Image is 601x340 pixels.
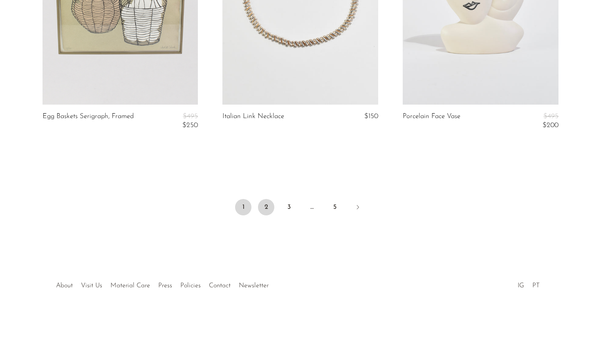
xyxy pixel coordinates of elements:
[222,113,284,120] a: Italian Link Necklace
[180,282,201,289] a: Policies
[403,113,460,130] a: Porcelain Face Vase
[543,113,558,120] span: $495
[258,199,274,215] a: 2
[235,199,251,215] span: 1
[532,282,540,289] a: PT
[364,113,378,120] span: $150
[304,199,320,215] span: …
[281,199,297,215] a: 3
[209,282,231,289] a: Contact
[543,122,558,129] span: $200
[350,199,366,217] a: Next
[182,122,198,129] span: $250
[514,276,544,291] ul: Social Medias
[183,113,198,120] span: $495
[518,282,524,289] a: IG
[158,282,172,289] a: Press
[52,276,273,291] ul: Quick links
[327,199,343,215] a: 5
[81,282,102,289] a: Visit Us
[56,282,73,289] a: About
[43,113,134,130] a: Egg Baskets Serigraph, Framed
[110,282,150,289] a: Material Care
